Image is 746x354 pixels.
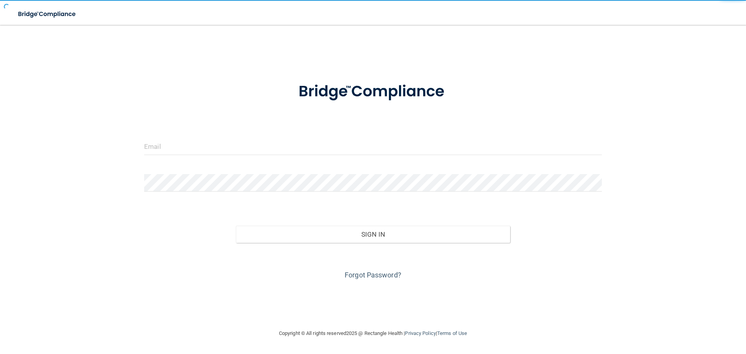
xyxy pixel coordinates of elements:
a: Privacy Policy [405,330,436,336]
div: Copyright © All rights reserved 2025 @ Rectangle Health | | [231,321,515,346]
a: Terms of Use [437,330,467,336]
button: Sign In [236,226,511,243]
input: Email [144,138,602,155]
img: bridge_compliance_login_screen.278c3ca4.svg [282,71,464,112]
img: bridge_compliance_login_screen.278c3ca4.svg [12,6,83,22]
a: Forgot Password? [345,271,401,279]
